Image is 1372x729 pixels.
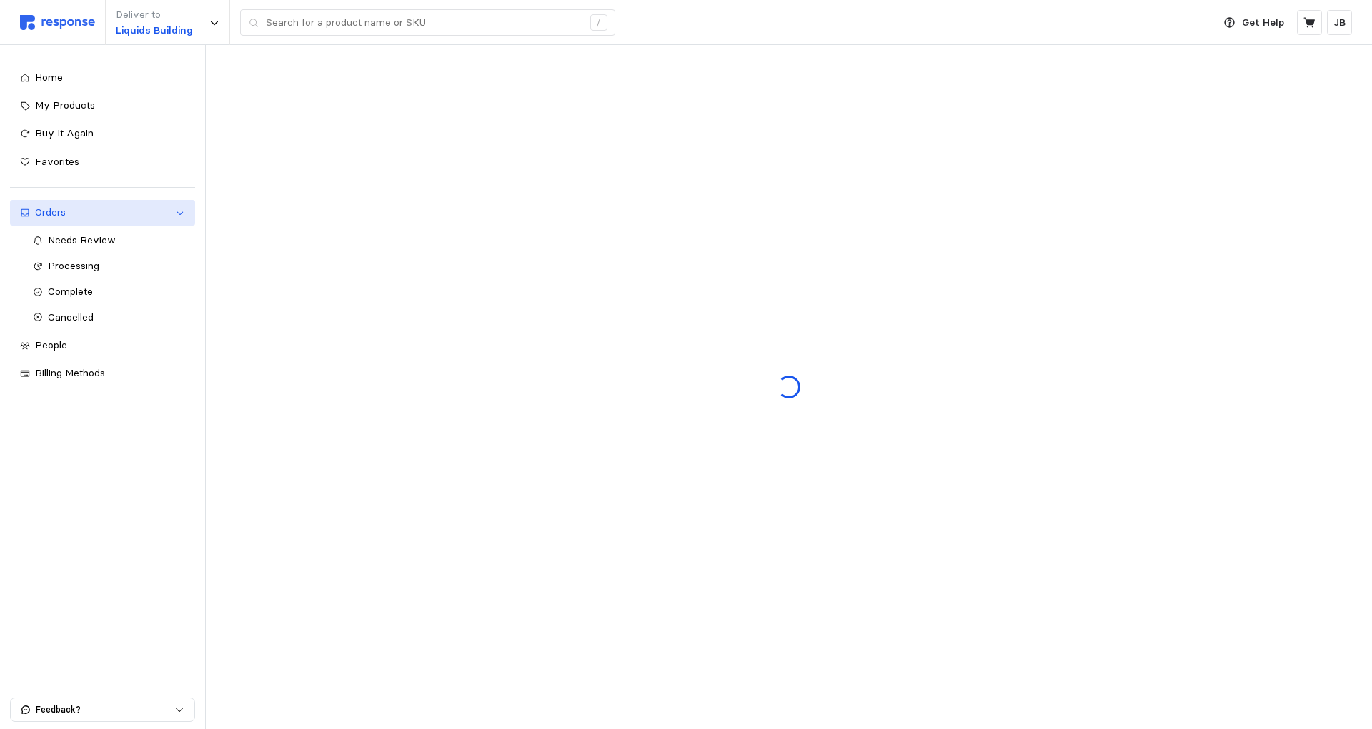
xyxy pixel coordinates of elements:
[116,23,193,39] p: Liquids Building
[10,149,195,175] a: Favorites
[35,155,79,168] span: Favorites
[10,200,195,226] a: Orders
[10,333,195,358] a: People
[35,366,105,379] span: Billing Methods
[266,10,582,36] input: Search for a product name or SKU
[36,703,174,716] p: Feedback?
[1327,10,1352,35] button: JB
[35,126,94,139] span: Buy It Again
[116,7,193,23] p: Deliver to
[10,121,195,146] a: Buy It Again
[10,361,195,386] a: Billing Methods
[48,285,93,298] span: Complete
[48,259,99,272] span: Processing
[35,338,67,351] span: People
[1242,15,1284,31] p: Get Help
[10,65,195,91] a: Home
[48,233,116,246] span: Needs Review
[23,228,196,253] a: Needs Review
[1216,9,1293,36] button: Get Help
[23,305,196,331] a: Cancelled
[35,71,63,84] span: Home
[20,15,95,30] img: svg%3e
[1333,15,1346,31] p: JB
[48,311,94,323] span: Cancelled
[11,698,194,721] button: Feedback?
[590,14,607,31] div: /
[35,205,170,221] div: Orders
[35,99,95,111] span: My Products
[23,253,196,279] a: Processing
[23,279,196,305] a: Complete
[10,93,195,119] a: My Products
